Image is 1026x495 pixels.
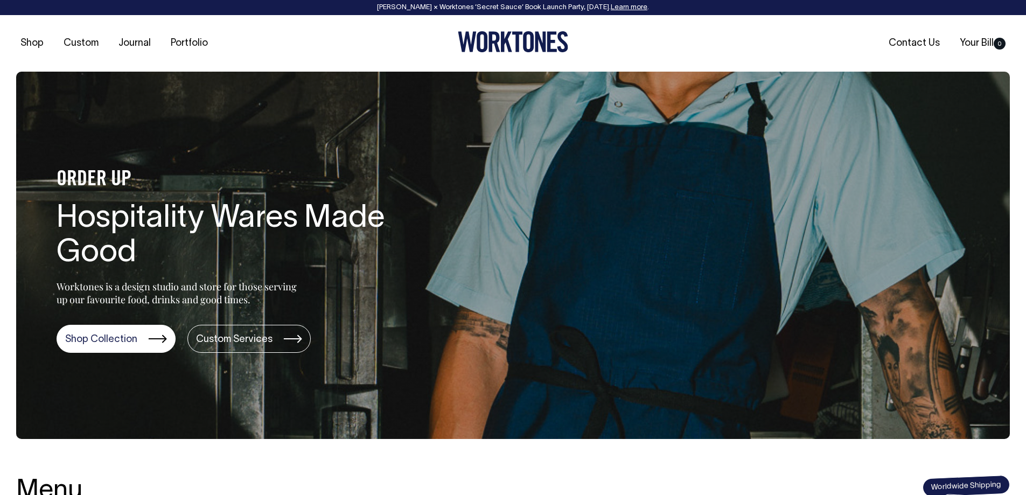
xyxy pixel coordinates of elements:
a: Custom Services [187,325,311,353]
a: Your Bill0 [955,34,1010,52]
p: Worktones is a design studio and store for those serving up our favourite food, drinks and good t... [57,280,302,306]
div: [PERSON_NAME] × Worktones ‘Secret Sauce’ Book Launch Party, [DATE]. . [11,4,1015,11]
a: Shop Collection [57,325,176,353]
h1: Hospitality Wares Made Good [57,202,401,271]
h4: ORDER UP [57,169,401,191]
a: Journal [114,34,155,52]
a: Shop [16,34,48,52]
a: Contact Us [884,34,944,52]
a: Learn more [611,4,647,11]
a: Portfolio [166,34,212,52]
span: 0 [994,38,1006,50]
a: Custom [59,34,103,52]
